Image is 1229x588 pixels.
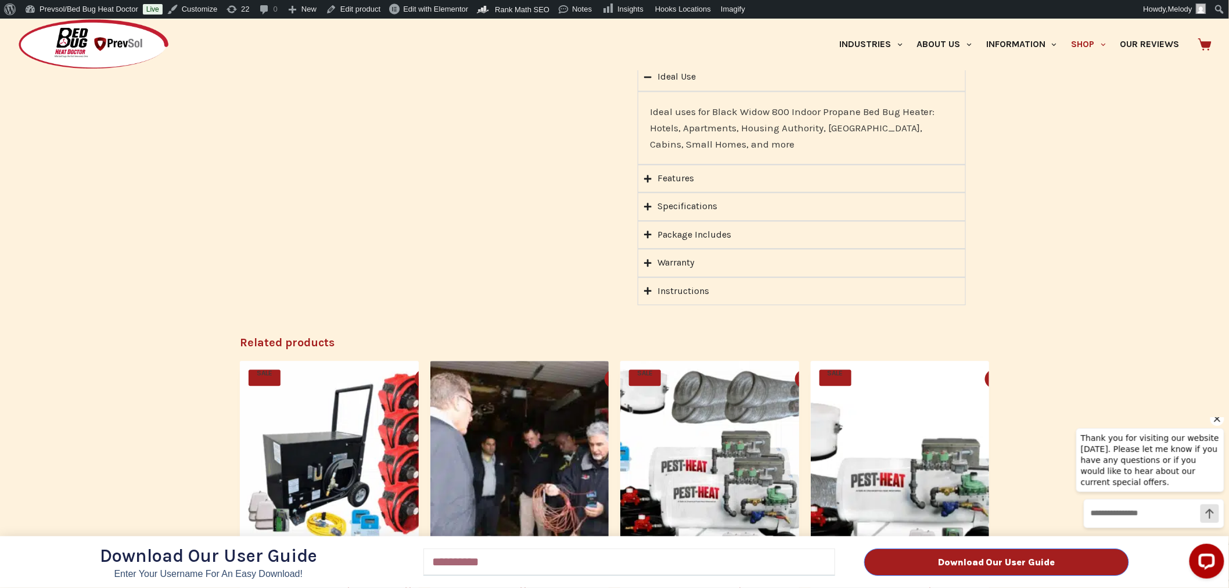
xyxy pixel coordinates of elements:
button: Send a message [134,87,152,106]
span: Rank Math SEO [495,5,549,14]
span: Download Our User Guide [100,546,317,567]
button: Open LiveChat chat widget [123,127,157,162]
span: Melody [1168,5,1192,13]
p: Enter Your Username for an Easy Download! [100,569,317,579]
span: Edit with Elementor [403,5,468,13]
span: Download Our User Guide [938,558,1055,567]
button: Download Our User Guide [864,548,1129,576]
span: Insights [617,5,644,13]
input: Write a message… [17,83,157,110]
a: Live [143,4,163,15]
iframe: LiveChat chat widget [1067,417,1229,588]
span: Thank you for visiting our website [DATE]. Please let me know if you have any questions or if you... [14,16,152,70]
